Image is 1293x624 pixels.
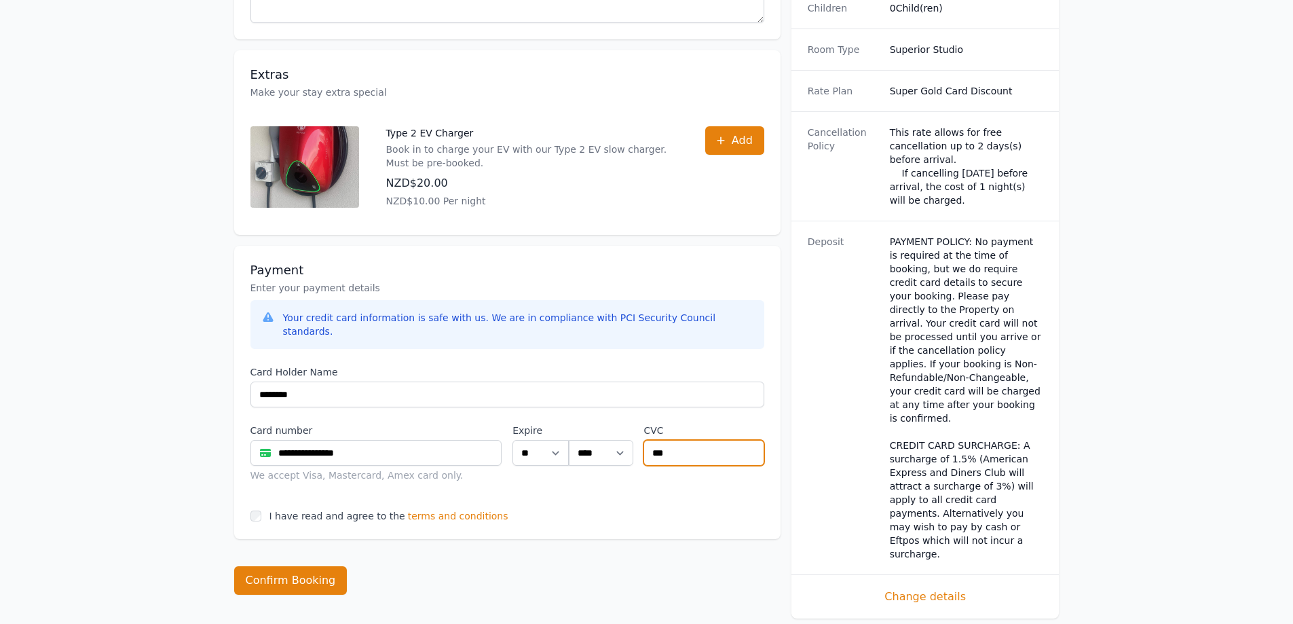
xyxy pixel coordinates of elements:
[250,424,502,437] label: Card number
[250,365,764,379] label: Card Holder Name
[250,281,764,295] p: Enter your payment details
[890,1,1043,15] dd: 0 Child(ren)
[250,262,764,278] h3: Payment
[808,43,879,56] dt: Room Type
[808,84,879,98] dt: Rate Plan
[643,424,764,437] label: CVC
[808,589,1043,605] span: Change details
[386,126,678,140] p: Type 2 EV Charger
[705,126,764,155] button: Add
[512,424,569,437] label: Expire
[808,235,879,561] dt: Deposit
[283,311,753,338] div: Your credit card information is safe with us. We are in compliance with PCI Security Council stan...
[890,126,1043,207] div: This rate allows for free cancellation up to 2 days(s) before arrival. If cancelling [DATE] befor...
[890,43,1043,56] dd: Superior Studio
[890,84,1043,98] dd: Super Gold Card Discount
[250,126,359,208] img: Type 2 EV Charger
[408,509,508,523] span: terms and conditions
[386,175,678,191] p: NZD$20.00
[250,86,764,99] p: Make your stay extra special
[386,143,678,170] p: Book in to charge your EV with our Type 2 EV slow charger. Must be pre-booked.
[234,566,348,595] button: Confirm Booking
[808,126,879,207] dt: Cancellation Policy
[386,194,678,208] p: NZD$10.00 Per night
[250,469,502,482] div: We accept Visa, Mastercard, Amex card only.
[250,67,764,83] h3: Extras
[569,424,633,437] label: .
[890,235,1043,561] dd: PAYMENT POLICY: No payment is required at the time of booking, but we do require credit card deta...
[808,1,879,15] dt: Children
[269,511,405,521] label: I have read and agree to the
[732,132,753,149] span: Add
